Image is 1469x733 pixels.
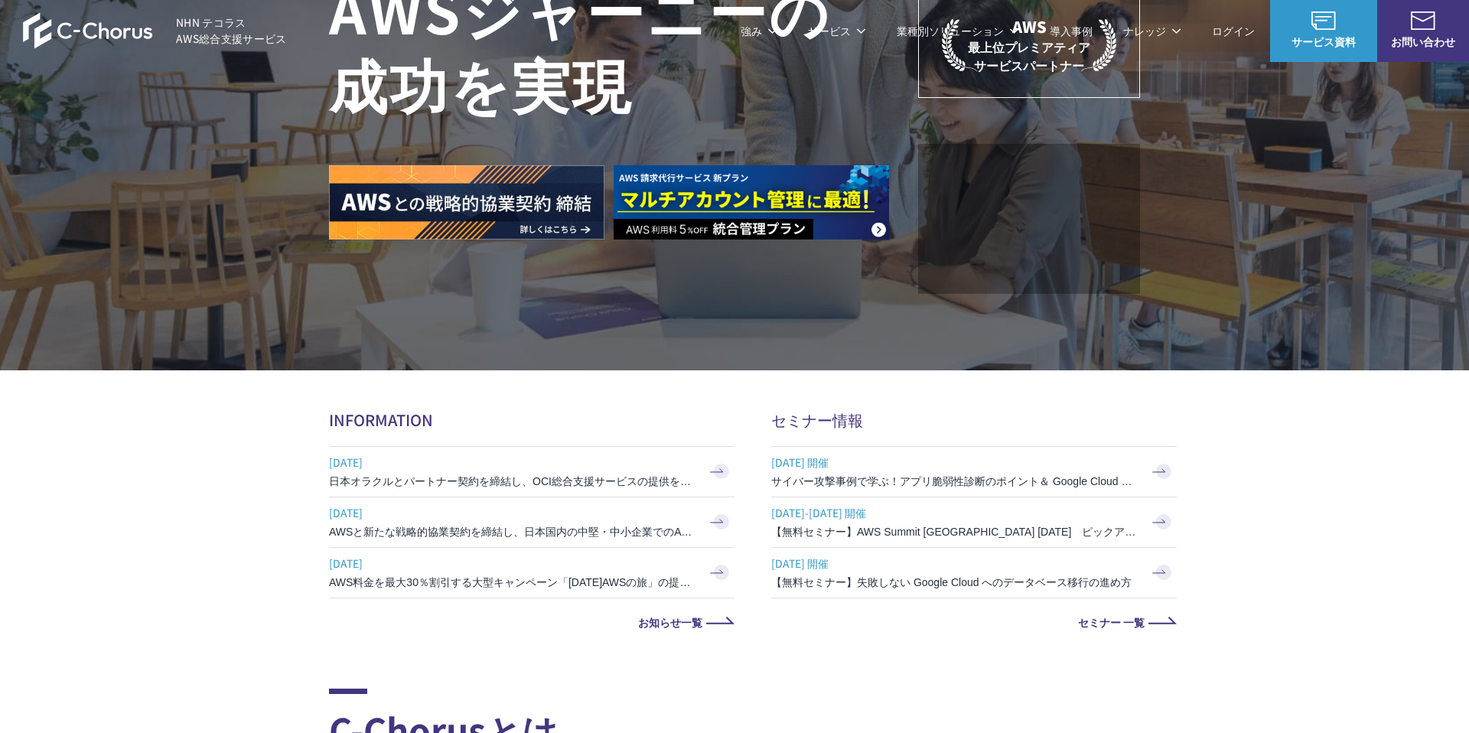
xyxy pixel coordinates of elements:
a: [DATE] 日本オラクルとパートナー契約を締結し、OCI総合支援サービスの提供を開始 [329,447,734,497]
img: AWSとの戦略的協業契約 締結 [329,165,604,239]
span: [DATE] 開催 [771,451,1138,474]
span: [DATE] [329,552,696,575]
a: 導入事例 [1050,23,1093,39]
img: AWS総合支援サービス C-Chorus サービス資料 [1311,11,1336,30]
h2: INFORMATION [329,409,734,431]
a: AWS総合支援サービス C-Chorus NHN テコラスAWS総合支援サービス [23,12,287,49]
span: [DATE]-[DATE] 開催 [771,501,1138,524]
h2: セミナー情報 [771,409,1177,431]
p: 強み [741,23,777,39]
h3: 日本オラクルとパートナー契約を締結し、OCI総合支援サービスの提供を開始 [329,474,696,489]
a: [DATE]-[DATE] 開催 【無料セミナー】AWS Summit [GEOGRAPHIC_DATA] [DATE] ピックアップセッション [771,497,1177,547]
img: お問い合わせ [1411,11,1435,30]
a: [DATE] 開催 【無料セミナー】失敗しない Google Cloud へのデータベース移行の進め方 [771,548,1177,598]
img: AWS請求代行サービス 統合管理プラン [614,165,889,239]
a: [DATE] AWS料金を最大30％割引する大型キャンペーン「[DATE]AWSの旅」の提供を開始 [329,548,734,598]
h3: サイバー攻撃事例で学ぶ！アプリ脆弱性診断のポイント＆ Google Cloud セキュリティ対策 [771,474,1138,489]
span: お問い合わせ [1377,34,1469,50]
a: [DATE] AWSと新たな戦略的協業契約を締結し、日本国内の中堅・中小企業でのAWS活用を加速 [329,497,734,547]
img: 契約件数 [949,167,1109,279]
span: NHN テコラス AWS総合支援サービス [176,15,287,47]
h3: AWS料金を最大30％割引する大型キャンペーン「[DATE]AWSの旅」の提供を開始 [329,575,696,590]
span: [DATE] 開催 [771,552,1138,575]
h3: 【無料セミナー】失敗しない Google Cloud へのデータベース移行の進め方 [771,575,1138,590]
a: ログイン [1212,23,1255,39]
h3: 【無料セミナー】AWS Summit [GEOGRAPHIC_DATA] [DATE] ピックアップセッション [771,524,1138,539]
p: サービス [808,23,866,39]
span: [DATE] [329,451,696,474]
span: [DATE] [329,501,696,524]
p: ナレッジ [1123,23,1181,39]
h3: AWSと新たな戦略的協業契約を締結し、日本国内の中堅・中小企業でのAWS活用を加速 [329,524,696,539]
p: 業種別ソリューション [897,23,1019,39]
a: セミナー 一覧 [771,617,1177,627]
span: サービス資料 [1270,34,1377,50]
a: [DATE] 開催 サイバー攻撃事例で学ぶ！アプリ脆弱性診断のポイント＆ Google Cloud セキュリティ対策 [771,447,1177,497]
a: お知らせ一覧 [329,617,734,627]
